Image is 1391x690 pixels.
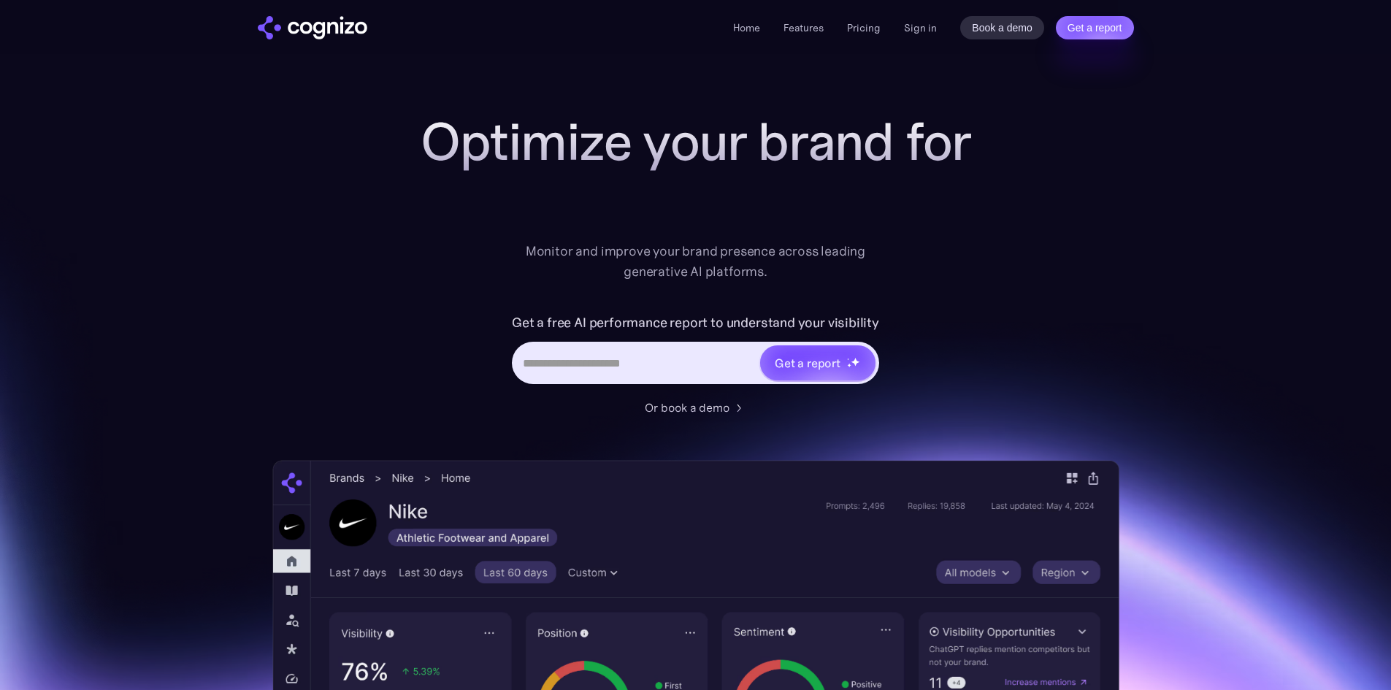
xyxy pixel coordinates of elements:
[258,16,367,39] img: cognizo logo
[960,16,1044,39] a: Book a demo
[512,311,879,334] label: Get a free AI performance report to understand your visibility
[783,21,824,34] a: Features
[847,358,849,360] img: star
[851,357,860,367] img: star
[1056,16,1134,39] a: Get a report
[847,363,852,368] img: star
[775,354,840,372] div: Get a report
[258,16,367,39] a: home
[404,112,988,171] h1: Optimize your brand for
[847,21,881,34] a: Pricing
[645,399,729,416] div: Or book a demo
[512,311,879,391] form: Hero URL Input Form
[645,399,747,416] a: Or book a demo
[904,19,937,37] a: Sign in
[733,21,760,34] a: Home
[759,344,877,382] a: Get a reportstarstarstar
[516,241,875,282] div: Monitor and improve your brand presence across leading generative AI platforms.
